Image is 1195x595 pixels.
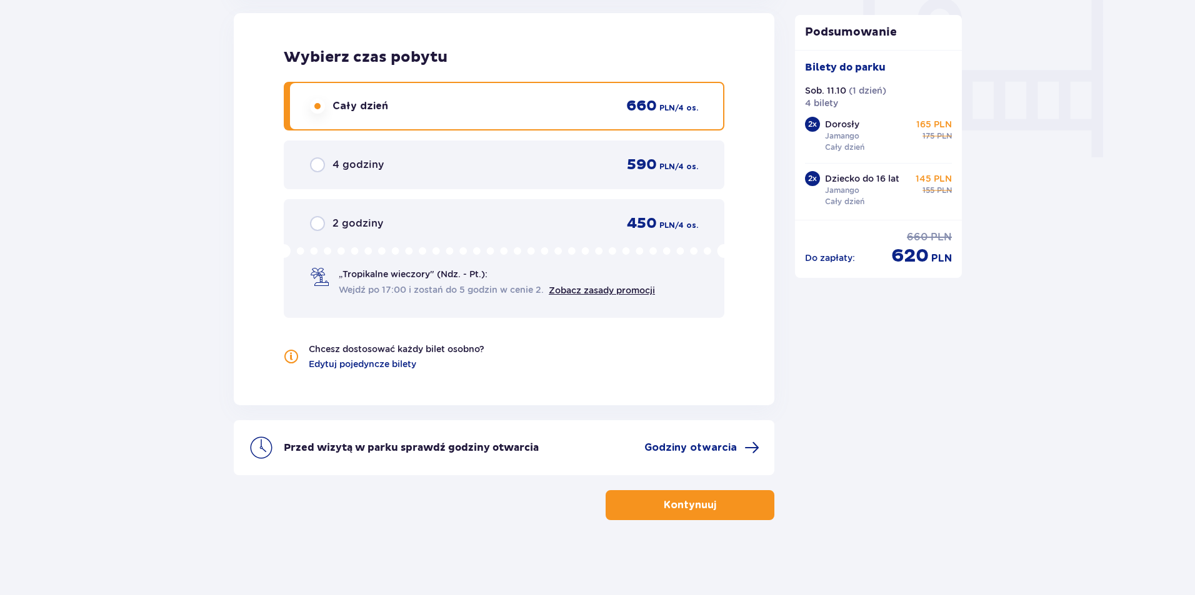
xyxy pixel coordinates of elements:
p: Cały dzień [825,142,864,153]
p: Kontynuuj [664,498,716,512]
div: 2 x [805,117,820,132]
p: 4 bilety [805,97,838,109]
span: PLN [937,185,952,196]
p: 165 PLN [916,118,952,130]
span: 175 [922,130,934,142]
span: / 4 os. [675,220,698,231]
span: 660 [626,97,657,116]
a: Godziny otwarcia [644,440,759,455]
span: PLN [659,220,675,231]
p: Cały dzień [825,196,864,207]
p: Dorosły [825,118,859,130]
p: Bilety do parku [805,61,886,74]
span: PLN [659,161,675,172]
p: 145 PLN [916,172,952,185]
span: Wejdź po 17:00 i zostań do 5 godzin w cenie 2. [339,283,544,296]
span: PLN [659,102,675,114]
span: 590 [627,155,657,174]
span: 620 [891,244,929,268]
span: 4 godziny [332,158,384,172]
p: Dziecko do 16 lat [825,172,899,185]
h2: Wybierz czas pobytu [284,48,724,67]
span: PLN [931,252,952,265]
p: Jamango [825,185,859,196]
a: Zobacz zasady promocji [549,285,655,295]
span: Godziny otwarcia [644,441,737,455]
span: / 4 os. [675,161,698,172]
a: Edytuj pojedyncze bilety [309,358,416,370]
p: Przed wizytą w parku sprawdź godziny otwarcia [284,441,539,455]
span: PLN [931,230,952,244]
div: 2 x [805,171,820,186]
span: 155 [922,185,934,196]
span: 2 godziny [332,217,383,230]
p: Podsumowanie [795,25,962,40]
span: 450 [627,214,657,233]
span: PLN [937,130,952,142]
span: „Tropikalne wieczory" (Ndz. - Pt.): [339,268,487,280]
p: Jamango [825,130,859,142]
span: Cały dzień [332,99,388,113]
p: Sob. 11.10 [805,84,846,97]
p: Do zapłaty : [805,252,855,264]
button: Kontynuuj [606,490,774,520]
span: / 4 os. [675,102,698,114]
p: Chcesz dostosować każdy bilet osobno? [309,343,484,355]
span: 660 [907,230,928,244]
p: ( 1 dzień ) [849,84,886,97]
